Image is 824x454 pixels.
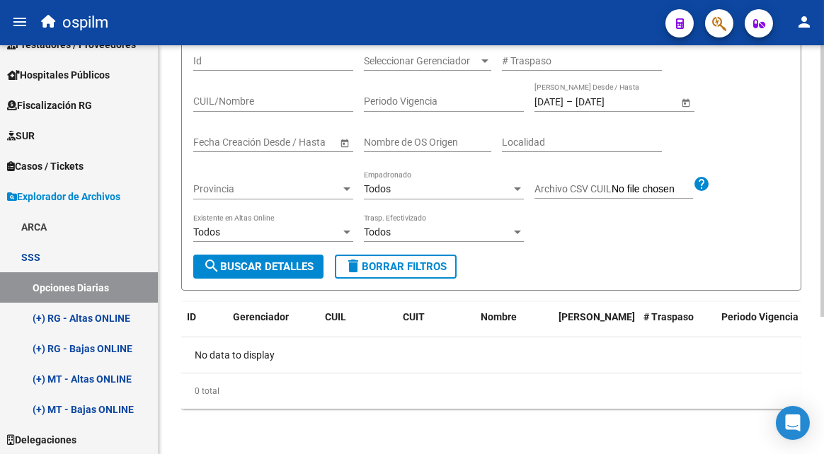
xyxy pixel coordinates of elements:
[193,226,220,238] span: Todos
[678,95,693,110] button: Open calendar
[187,311,196,322] span: ID
[7,189,120,204] span: Explorador de Archivos
[257,136,326,149] input: Fecha fin
[345,257,362,274] mat-icon: delete
[576,95,645,107] input: Fecha fin
[345,260,447,273] span: Borrar Filtros
[397,302,475,349] datatable-header-cell: CUIT
[534,183,612,194] span: Archivo CSV CUIL
[7,98,92,113] span: Fiscalización RG
[721,311,799,322] span: Periodo Vigencia
[325,311,346,322] span: CUIL
[403,311,425,322] span: CUIT
[7,158,84,174] span: Casos / Tickets
[559,311,635,322] span: [PERSON_NAME]
[612,183,693,196] input: Archivo CSV CUIL
[193,255,324,279] button: Buscar Detalles
[716,302,804,349] datatable-header-cell: Periodo Vigencia
[203,257,220,274] mat-icon: search
[693,175,710,192] mat-icon: help
[337,135,352,150] button: Open calendar
[7,67,110,83] span: Hospitales Públicos
[62,7,108,38] span: ospilm
[796,13,813,30] mat-icon: person
[364,226,391,238] span: Todos
[181,373,801,409] div: 0 total
[335,255,457,279] button: Borrar Filtros
[776,406,810,440] div: Open Intercom Messenger
[643,311,694,322] span: # Traspaso
[319,302,397,349] datatable-header-cell: CUIL
[7,432,76,448] span: Delegaciones
[475,302,553,349] datatable-header-cell: Nombre
[181,302,227,349] datatable-header-cell: ID
[227,302,319,349] datatable-header-cell: Gerenciador
[233,311,289,322] span: Gerenciador
[553,302,638,349] datatable-header-cell: Fecha Traspaso
[566,95,573,107] span: –
[193,136,245,149] input: Fecha inicio
[11,13,28,30] mat-icon: menu
[193,183,341,195] span: Provincia
[364,55,479,67] span: Seleccionar Gerenciador
[181,337,801,373] div: No data to display
[364,183,391,194] span: Todos
[638,302,716,349] datatable-header-cell: # Traspaso
[534,95,563,107] input: Fecha inicio
[7,128,35,144] span: SUR
[203,260,314,273] span: Buscar Detalles
[481,311,517,322] span: Nombre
